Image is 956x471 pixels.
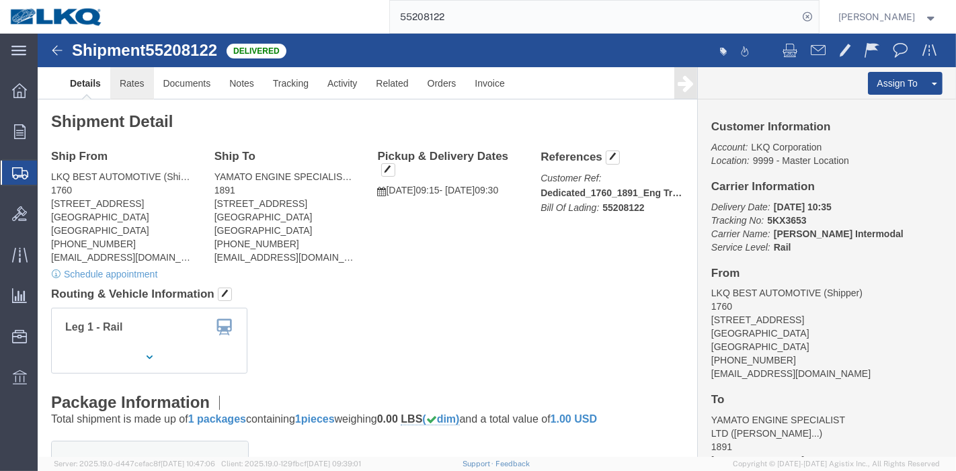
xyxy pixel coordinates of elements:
a: Feedback [495,460,530,468]
span: [DATE] 10:47:06 [161,460,215,468]
span: [DATE] 09:39:01 [307,460,361,468]
span: Client: 2025.19.0-129fbcf [221,460,361,468]
input: Search for shipment number, reference number [390,1,799,33]
iframe: FS Legacy Container [38,34,956,457]
span: Praveen Nagaraj [839,9,916,24]
button: [PERSON_NAME] [838,9,938,25]
a: Support [463,460,496,468]
img: logo [9,7,104,27]
span: Copyright © [DATE]-[DATE] Agistix Inc., All Rights Reserved [733,458,940,470]
span: Server: 2025.19.0-d447cefac8f [54,460,215,468]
